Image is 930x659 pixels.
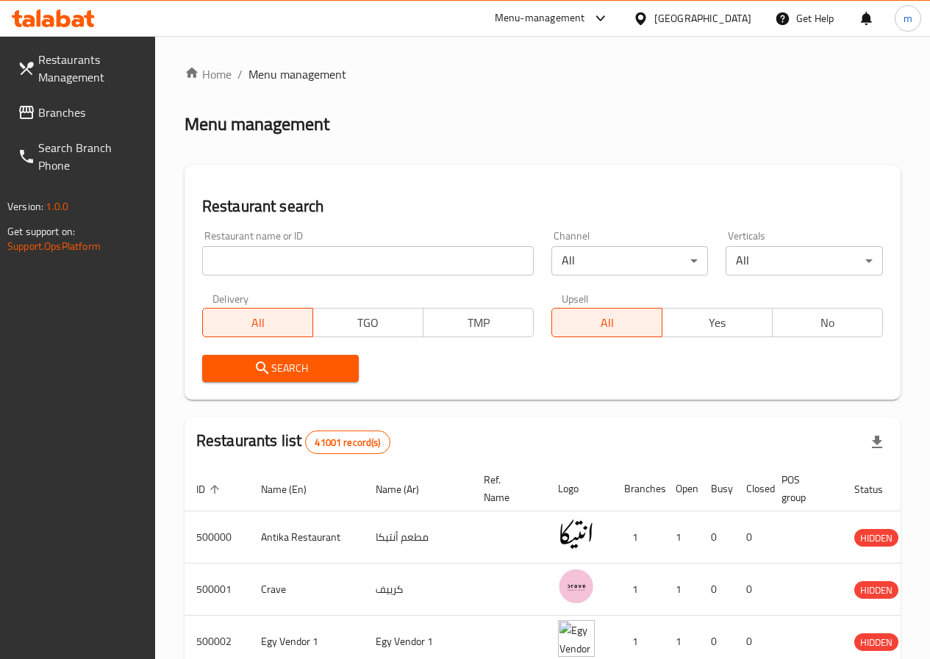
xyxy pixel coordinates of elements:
[854,480,902,498] span: Status
[668,312,767,334] span: Yes
[612,563,664,616] td: 1
[779,312,877,334] span: No
[551,308,662,337] button: All
[312,308,423,337] button: TGO
[726,246,883,276] div: All
[7,222,75,241] span: Get support on:
[319,312,418,334] span: TGO
[699,511,734,563] td: 0
[854,634,898,651] span: HIDDEN
[261,480,326,498] span: Name (En)
[364,563,472,616] td: كرييف
[495,10,585,27] div: Menu-management
[612,467,664,511] th: Branches
[734,511,770,563] td: 0
[6,130,155,183] a: Search Branch Phone
[209,312,307,334] span: All
[6,42,155,95] a: Restaurants Management
[212,293,249,303] label: Delivery
[664,563,699,616] td: 1
[376,480,438,498] span: Name (Ar)
[202,246,534,276] input: Search for restaurant name or ID..
[484,471,529,506] span: Ref. Name
[202,308,313,337] button: All
[306,436,389,450] span: 41001 record(s)
[202,355,360,382] button: Search
[196,430,390,454] h2: Restaurants list
[558,516,595,552] img: Antika Restaurant
[699,563,734,616] td: 0
[46,197,68,216] span: 1.0.0
[558,620,595,657] img: Egy Vendor 1
[185,65,901,83] nav: breadcrumb
[546,467,612,511] th: Logo
[249,563,364,616] td: Crave
[734,563,770,616] td: 0
[6,95,155,130] a: Branches
[423,308,534,337] button: TMP
[859,425,895,460] div: Export file
[38,51,143,86] span: Restaurants Management
[237,65,243,83] li: /
[562,293,589,303] label: Upsell
[364,511,472,563] td: مطعم أنتيكا
[185,563,249,616] td: 500001
[7,197,43,216] span: Version:
[7,237,101,256] a: Support.OpsPlatform
[854,582,898,599] span: HIDDEN
[38,139,143,174] span: Search Branch Phone
[854,530,898,547] span: HIDDEN
[305,431,390,454] div: Total records count
[429,312,528,334] span: TMP
[781,471,825,506] span: POS group
[202,195,883,217] h2: Restaurant search
[654,10,751,26] div: [GEOGRAPHIC_DATA]
[558,568,595,605] img: Crave
[185,65,232,83] a: Home
[664,511,699,563] td: 1
[196,480,224,498] span: ID
[185,112,329,136] h2: Menu management
[185,511,249,563] td: 500000
[248,65,346,83] span: Menu management
[249,511,364,563] td: Antika Restaurant
[214,359,348,378] span: Search
[38,104,143,121] span: Branches
[699,467,734,511] th: Busy
[612,511,664,563] td: 1
[854,529,898,547] div: HIDDEN
[662,308,773,337] button: Yes
[558,312,657,334] span: All
[734,467,770,511] th: Closed
[904,10,912,26] span: m
[664,467,699,511] th: Open
[551,246,709,276] div: All
[772,308,883,337] button: No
